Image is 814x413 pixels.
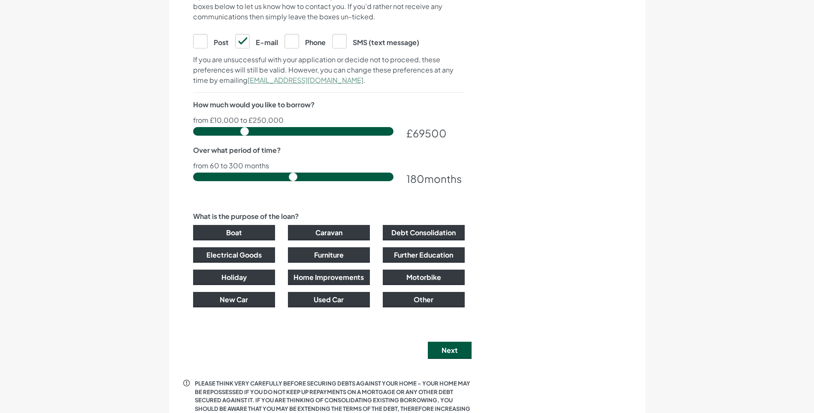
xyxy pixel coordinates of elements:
button: Electrical Goods [193,247,275,263]
label: E-mail [235,34,278,48]
span: 180 [406,172,424,185]
button: Other [383,292,465,307]
a: [EMAIL_ADDRESS][DOMAIN_NAME] [248,76,363,85]
button: Boat [193,225,275,240]
button: Caravan [288,225,370,240]
p: from 60 to 300 months [193,162,465,169]
label: Post [193,34,229,48]
button: Debt Consolidation [383,225,465,240]
button: Motorbike [383,270,465,285]
label: What is the purpose of the loan? [193,211,299,222]
p: If you are unsuccessful with your application or decide not to proceed, these preferences will st... [193,55,465,85]
button: New Car [193,292,275,307]
label: SMS (text message) [332,34,419,48]
button: Furniture [288,247,370,263]
button: Holiday [193,270,275,285]
span: 69500 [413,127,447,140]
div: £ [406,125,465,141]
label: Over what period of time? [193,145,281,155]
button: Used Car [288,292,370,307]
p: from £10,000 to £250,000 [193,117,465,124]
div: months [406,171,465,186]
label: Phone [284,34,326,48]
button: Next [428,342,472,359]
label: How much would you like to borrow? [193,100,315,110]
button: Home Improvements [288,270,370,285]
button: Further Education [383,247,465,263]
